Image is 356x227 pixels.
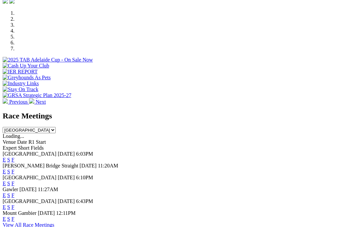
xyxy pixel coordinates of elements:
[12,181,15,186] a: F
[12,157,15,163] a: F
[7,181,10,186] a: S
[31,145,44,151] span: Fields
[3,69,38,75] img: IER REPORT
[3,204,6,210] a: E
[3,112,353,120] h2: Race Meetings
[12,192,15,198] a: F
[3,192,6,198] a: E
[76,151,93,157] span: 6:03PM
[29,98,34,104] img: chevron-right-pager-white.svg
[3,216,6,222] a: E
[3,181,6,186] a: E
[3,210,37,216] span: Mount Gambier
[12,169,15,174] a: F
[3,87,38,92] img: Stay On Track
[3,163,78,168] span: [PERSON_NAME] Bridge Straight
[58,175,75,180] span: [DATE]
[36,99,46,105] span: Next
[3,145,17,151] span: Expert
[3,157,6,163] a: E
[3,99,29,105] a: Previous
[38,187,58,192] span: 11:27AM
[98,163,118,168] span: 11:20AM
[3,81,39,87] img: Industry Links
[3,57,93,63] img: 2025 TAB Adelaide Cup - On Sale Now
[19,187,37,192] span: [DATE]
[29,99,46,105] a: Next
[17,139,27,145] span: Date
[3,139,16,145] span: Venue
[3,151,56,157] span: [GEOGRAPHIC_DATA]
[3,169,6,174] a: E
[9,99,28,105] span: Previous
[12,204,15,210] a: F
[18,145,30,151] span: Short
[3,75,51,81] img: Greyhounds As Pets
[76,175,93,180] span: 6:10PM
[7,204,10,210] a: S
[56,210,75,216] span: 12:11PM
[12,216,15,222] a: F
[7,169,10,174] a: S
[3,133,24,139] span: Loading...
[3,187,18,192] span: Gawler
[3,63,49,69] img: Cash Up Your Club
[7,192,10,198] a: S
[7,216,10,222] a: S
[79,163,97,168] span: [DATE]
[3,92,71,98] img: GRSA Strategic Plan 2025-27
[3,198,56,204] span: [GEOGRAPHIC_DATA]
[7,157,10,163] a: S
[28,139,46,145] span: R1 Start
[38,210,55,216] span: [DATE]
[58,198,75,204] span: [DATE]
[3,175,56,180] span: [GEOGRAPHIC_DATA]
[58,151,75,157] span: [DATE]
[3,98,8,104] img: chevron-left-pager-white.svg
[76,198,93,204] span: 6:43PM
